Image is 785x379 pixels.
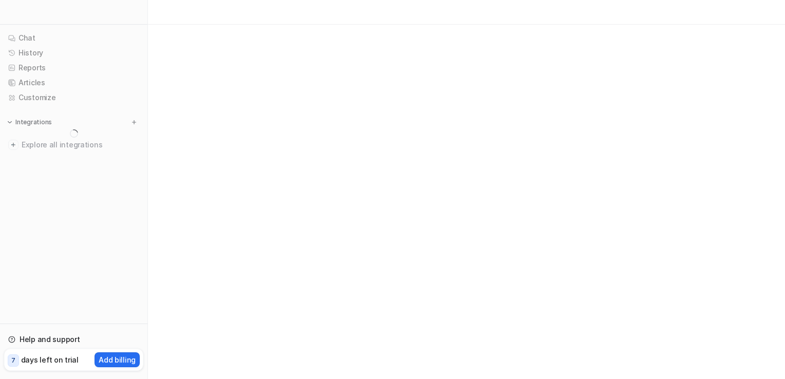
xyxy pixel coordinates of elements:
img: expand menu [6,119,13,126]
a: Reports [4,61,143,75]
p: Integrations [15,118,52,126]
a: Explore all integrations [4,138,143,152]
p: 7 [11,356,15,365]
button: Add billing [95,352,140,367]
img: menu_add.svg [130,119,138,126]
p: days left on trial [21,354,79,365]
img: explore all integrations [8,140,18,150]
p: Add billing [99,354,136,365]
button: Integrations [4,117,55,127]
a: Customize [4,90,143,105]
a: History [4,46,143,60]
a: Chat [4,31,143,45]
a: Help and support [4,332,143,347]
a: Articles [4,75,143,90]
span: Explore all integrations [22,137,139,153]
